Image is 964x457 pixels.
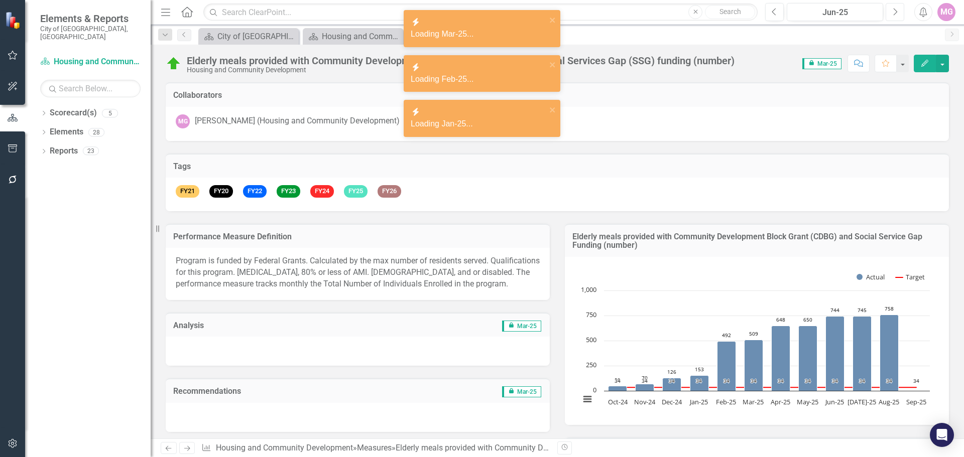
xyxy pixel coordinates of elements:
span: FY22 [243,185,267,198]
text: 153 [695,366,704,373]
path: Mar-25, 509. Actual. [745,340,763,391]
div: Loading Jan-25... [411,118,546,130]
div: 23 [83,147,99,156]
text: 70 [642,374,648,381]
img: ClearPoint Strategy [5,11,23,29]
path: Nov-24, 70. Actual. [636,384,654,391]
button: close [549,14,556,26]
button: close [549,104,556,115]
text: 34 [696,377,702,384]
button: Search [705,5,755,19]
text: 34 [805,377,811,384]
text: Dec-24 [662,397,682,406]
a: Housing and Community Development [40,56,141,68]
g: Actual, series 1 of 2. Bar series with 12 bars. [609,290,917,391]
button: Show Actual [857,272,885,281]
span: FY20 [209,185,233,198]
input: Search Below... [40,80,141,97]
path: Jul-25, 745. Actual. [853,316,872,391]
div: Open Intercom Messenger [930,423,954,447]
text: 250 [586,360,596,369]
text: 34 [913,377,919,384]
a: Scorecard(s) [50,107,97,119]
a: Measures [357,443,392,452]
span: FY26 [378,185,401,198]
path: Feb-25, 492. Actual. [717,341,736,391]
h3: Analysis [173,321,332,330]
path: Aug-25, 758. Actual. [880,315,899,391]
button: close [549,59,556,71]
path: Oct-24, 50. Actual. [609,386,627,391]
div: Chart. Highcharts interactive chart. [575,264,939,415]
text: 648 [776,316,785,323]
g: Target, series 2 of 2. Line with 12 data points. [616,385,918,389]
div: Elderly meals provided with Community Development Block Grant (CDBG) and Social Services Gap (SSG... [187,55,735,66]
text: 34 [778,377,784,384]
div: City of [GEOGRAPHIC_DATA] [217,30,296,43]
text: 745 [858,307,867,314]
a: Elements [50,126,83,138]
text: 0 [593,385,596,394]
div: 5 [102,109,118,117]
text: Aug-25 [879,397,899,406]
text: 758 [885,305,894,312]
path: Apr-25, 648. Actual. [772,326,790,391]
h3: Performance Measure Definition [173,232,542,241]
div: [PERSON_NAME] (Housing and Community Development) [195,115,400,127]
text: 34 [642,377,648,384]
span: FY24 [310,185,334,198]
p: Program is funded by Federal Grants. Calculated by the max number of residents served. Qualificat... [176,255,540,290]
div: Elderly meals provided with Community Development Block Grant (CDBG) and Social Services Gap (SSG... [396,443,831,452]
text: Sep-25 [906,397,926,406]
svg: Interactive chart [575,264,935,415]
div: Housing and Community Development [322,30,401,43]
h3: Tags [173,162,941,171]
text: Feb-25 [716,397,736,406]
text: Mar-25 [743,397,764,406]
text: 34 [859,377,865,384]
text: 492 [722,332,731,339]
span: Mar-25 [802,58,841,69]
h3: Collaborators [173,91,941,100]
text: 34 [832,377,838,384]
path: Jun-25, 744. Actual. [826,316,845,391]
small: City of [GEOGRAPHIC_DATA], [GEOGRAPHIC_DATA] [40,25,141,41]
span: FY21 [176,185,199,198]
text: 34 [751,377,757,384]
text: 34 [615,377,621,384]
div: Jun-25 [790,7,880,19]
button: MG [937,3,955,21]
div: Housing and Community Development [187,66,735,74]
text: 500 [586,335,596,344]
button: Jun-25 [787,3,883,21]
text: 34 [886,377,892,384]
text: 750 [586,310,596,319]
div: » » [201,442,550,454]
a: City of [GEOGRAPHIC_DATA] [201,30,296,43]
span: Search [719,8,741,16]
button: View chart menu, Chart [580,392,594,406]
a: Housing and Community Development [216,443,353,452]
text: Jun-25 [824,397,844,406]
text: Apr-25 [771,397,790,406]
path: Dec-24, 126. Actual. [663,378,681,391]
div: Loading Feb-25... [411,74,546,85]
text: Jan-25 [689,397,708,406]
span: Elements & Reports [40,13,141,25]
a: Reports [50,145,78,157]
div: Loading Mar-25... [411,29,546,40]
span: FY25 [344,185,368,198]
text: Oct-24 [608,397,628,406]
div: MG [176,114,190,128]
text: Nov-24 [634,397,656,406]
h3: Elderly meals provided with Community Development Block Grant (CDBG) and Social Service Gap Fundi... [572,232,941,250]
span: Mar-25 [502,321,541,332]
text: 126 [667,368,676,375]
input: Search ClearPoint... [203,4,758,21]
text: 1,000 [581,285,596,294]
text: 34 [669,377,675,384]
text: 509 [749,330,758,337]
text: 50 [615,376,621,383]
text: 650 [803,316,812,323]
